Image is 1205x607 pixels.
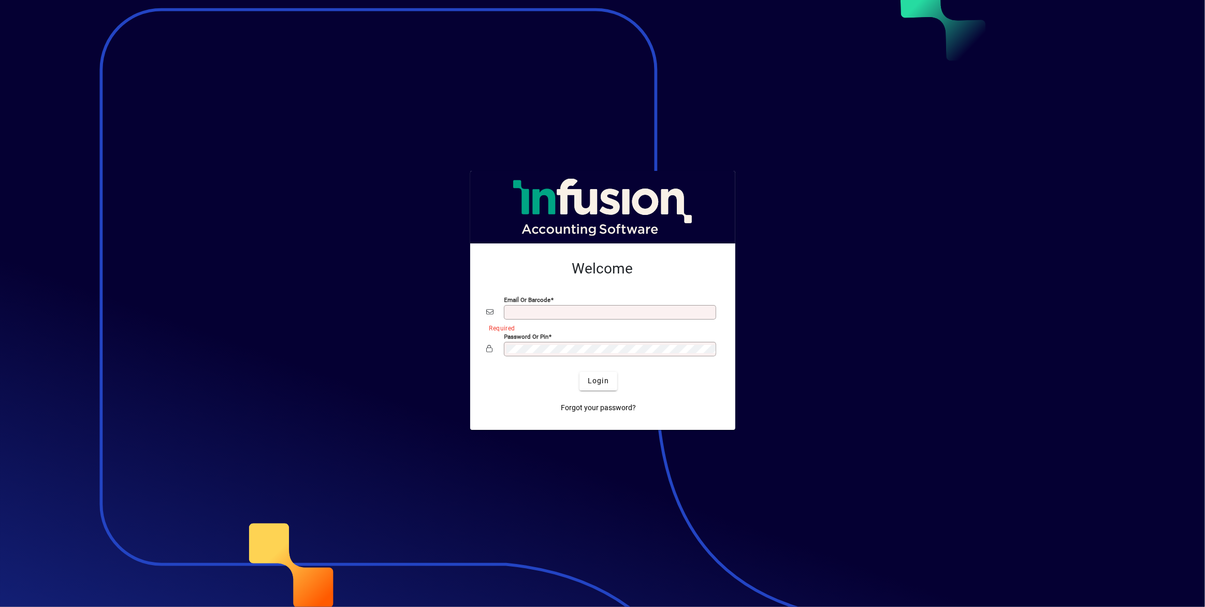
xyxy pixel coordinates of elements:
[504,296,551,303] mat-label: Email or Barcode
[588,375,609,386] span: Login
[579,372,617,391] button: Login
[504,333,549,340] mat-label: Password or Pin
[487,260,719,278] h2: Welcome
[561,402,636,413] span: Forgot your password?
[489,322,710,333] mat-error: Required
[557,399,640,417] a: Forgot your password?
